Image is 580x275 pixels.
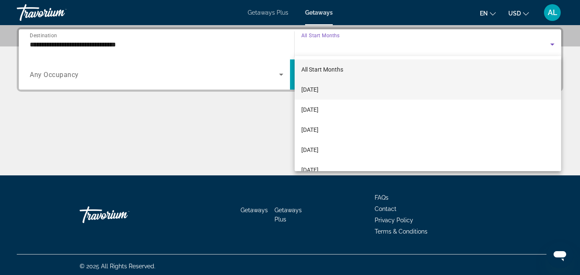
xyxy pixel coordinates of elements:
[301,125,318,135] span: [DATE]
[301,85,318,95] span: [DATE]
[546,242,573,268] iframe: Button to launch messaging window
[301,66,343,73] span: All Start Months
[301,105,318,115] span: [DATE]
[301,145,318,155] span: [DATE]
[301,165,318,175] span: [DATE]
